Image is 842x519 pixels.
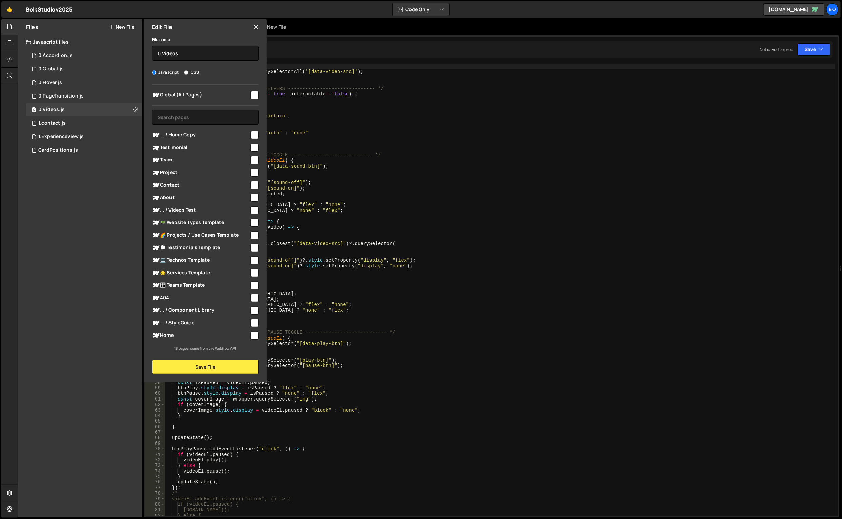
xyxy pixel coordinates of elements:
[152,256,249,264] span: 💻 Technos Template
[152,46,259,61] input: Name
[184,69,199,76] label: CSS
[145,496,165,502] div: 79
[152,131,249,139] span: ... / Home Copy
[152,194,249,202] span: About
[145,424,165,430] div: 66
[152,244,249,252] span: 🗯️ Testimonials Template
[152,219,249,227] span: 📟 Website Types Template
[145,413,165,418] div: 64
[152,269,249,277] span: 🌟 Services Template
[152,110,259,125] input: Search pages
[152,156,249,164] span: Team
[38,134,84,140] div: 1.ExperienceView.js
[145,441,165,446] div: 69
[145,479,165,485] div: 76
[145,491,165,496] div: 78
[174,346,236,351] small: 18 pages come from the Webflow API
[152,181,249,189] span: Contact
[145,513,165,518] div: 82
[145,380,165,385] div: 58
[38,80,62,86] div: 0.Hover.js
[145,396,165,402] div: 61
[260,24,289,30] div: New File
[32,108,36,113] span: 0
[145,474,165,479] div: 75
[145,507,165,513] div: 81
[38,107,65,113] div: 0.Videos.js
[152,319,249,327] span: ... / StyleGuide
[152,360,259,374] button: Save File
[152,294,249,302] span: 404
[145,452,165,457] div: 71
[26,62,142,76] div: 16911/46299.js
[145,446,165,452] div: 70
[145,402,165,407] div: 62
[152,206,249,214] span: ... / Videos Test
[152,281,249,289] span: 👪 Teams Template
[26,76,142,89] div: 16911/46558.js
[184,70,188,75] input: CSS
[145,469,165,474] div: 74
[145,457,165,463] div: 72
[152,144,249,152] span: Testimonial
[145,463,165,468] div: 73
[145,435,165,440] div: 68
[152,23,172,31] h2: Edit File
[38,93,84,99] div: 0.PageTransition.js
[145,485,165,491] div: 77
[145,430,165,435] div: 67
[38,120,66,126] div: 1.contact.js
[152,91,249,99] span: Global (All Pages)
[393,3,449,16] button: Code Only
[26,103,142,116] div: 16911/46300.js
[26,23,38,31] h2: Files
[109,24,134,30] button: New File
[152,69,179,76] label: Javascript
[826,3,839,16] a: Bo
[145,502,165,507] div: 80
[26,130,142,144] div: 16911/46335.js
[18,35,142,49] div: Javascript files
[1,1,18,18] a: 🤙
[145,418,165,424] div: 65
[152,331,249,340] span: Home
[38,66,64,72] div: 0.Global.js
[26,5,72,14] div: BolkStudiov2025
[145,408,165,413] div: 63
[38,52,73,59] div: 0.Accordion.js
[26,144,142,157] div: 16911/46442.js
[38,147,78,153] div: CardPositions.js
[152,70,156,75] input: Javascript
[152,36,170,43] label: File name
[152,306,249,315] span: ... / Component Library
[145,385,165,391] div: 59
[26,49,142,62] div: 16911/46396.js
[152,231,249,239] span: 🌈 Projects / Use Cases Template
[798,43,830,56] button: Save
[145,391,165,396] div: 60
[26,116,142,130] div: 16911/46421.js
[26,89,142,103] div: 16911/46522.js
[760,47,794,52] div: Not saved to prod
[152,169,249,177] span: Project
[763,3,824,16] a: [DOMAIN_NAME]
